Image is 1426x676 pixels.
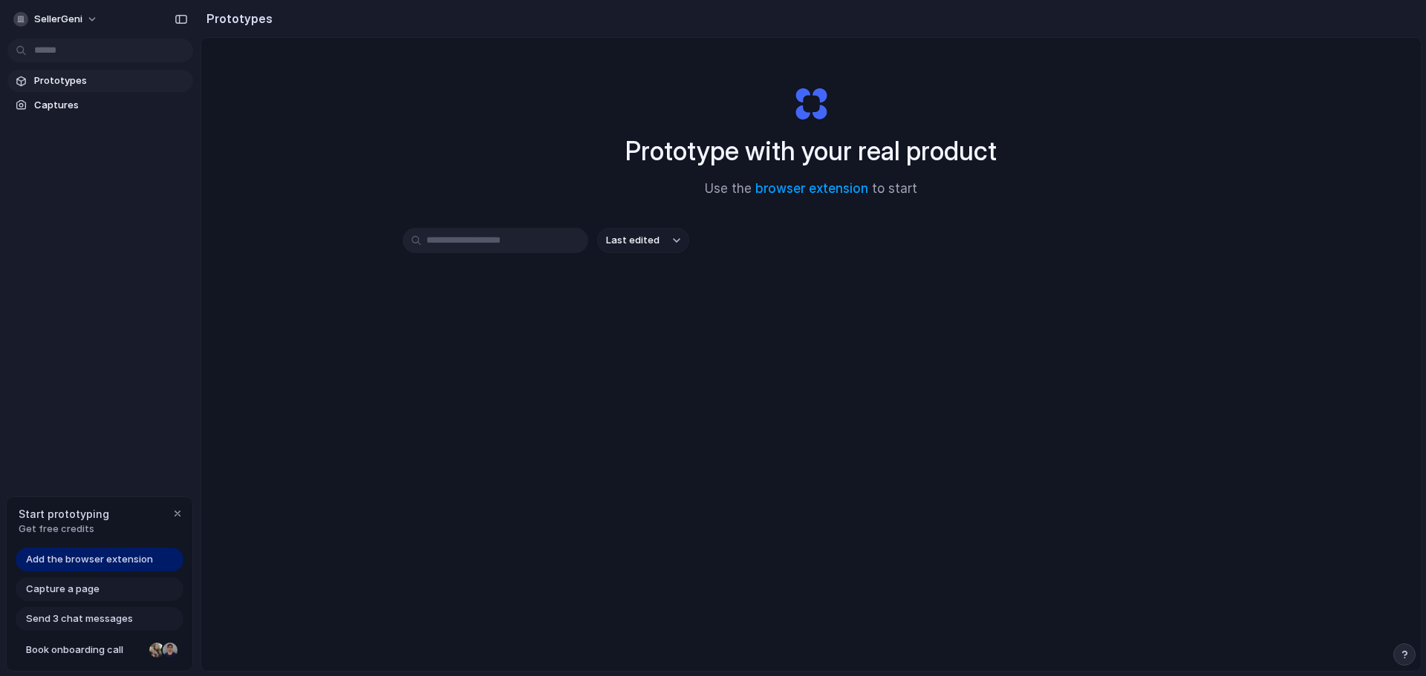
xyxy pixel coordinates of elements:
[705,180,917,199] span: Use the to start
[34,12,82,27] span: SellerGeni
[34,98,187,113] span: Captures
[7,70,193,92] a: Prototypes
[19,506,109,522] span: Start prototyping
[148,641,166,659] div: Nicole Kubica
[625,131,997,171] h1: Prototype with your real product
[26,643,143,657] span: Book onboarding call
[26,582,100,597] span: Capture a page
[16,638,183,662] a: Book onboarding call
[34,73,187,88] span: Prototypes
[606,233,660,248] span: Last edited
[201,10,273,27] h2: Prototypes
[755,181,868,196] a: browser extension
[26,611,133,626] span: Send 3 chat messages
[7,94,193,117] a: Captures
[26,552,153,567] span: Add the browser extension
[161,641,179,659] div: Christian Iacullo
[7,7,105,31] button: SellerGeni
[597,228,689,253] button: Last edited
[19,522,109,536] span: Get free credits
